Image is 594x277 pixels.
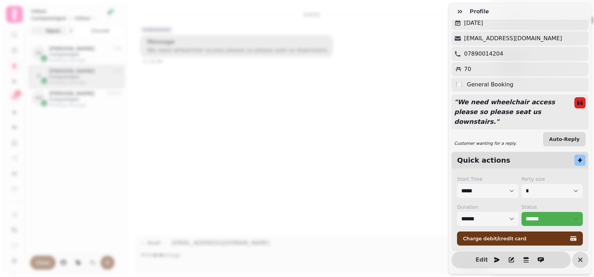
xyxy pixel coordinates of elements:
[543,132,586,146] button: Auto-Reply
[456,80,463,89] p: 🍽️
[549,137,580,142] span: Auto-Reply
[457,232,583,246] button: Charge debit/credit card
[467,80,513,89] p: General Booking
[457,155,510,165] h2: Quick actions
[464,50,503,58] p: 07890014204
[522,204,583,211] label: Status
[451,94,569,129] p: " We need wheelchair access please so please seat us downstairs. "
[464,19,483,27] p: [DATE]
[457,176,519,183] label: Start Time
[522,176,583,183] label: Party size
[454,141,517,146] p: Customer wanting for a reply.
[464,34,562,43] p: [EMAIL_ADDRESS][DOMAIN_NAME]
[464,65,471,73] p: 70
[478,257,486,263] span: Edit
[470,7,492,16] h3: Profile
[475,253,489,267] button: Edit
[457,204,519,211] label: Duration
[463,236,568,241] span: Charge debit/credit card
